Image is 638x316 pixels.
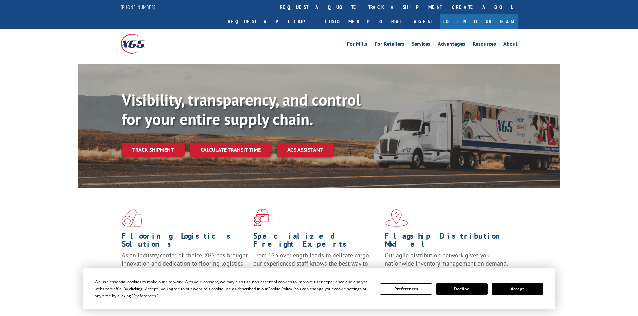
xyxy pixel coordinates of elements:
h1: Flooring Logistics Solutions [122,232,248,251]
span: Cookie Policy [268,286,292,292]
button: Decline [436,283,488,295]
span: Preferences [133,293,156,299]
span: As an industry carrier of choice, XGS has brought innovation and dedication to flooring logistics... [122,251,248,275]
div: We use essential cookies to make our site work. With your consent, we may also use non-essential ... [95,278,372,299]
a: For Retailers [375,41,404,49]
h1: Specialized Freight Experts [253,232,380,251]
span: Our agile distribution network gives you nationwide inventory management on demand. [385,251,508,267]
img: xgs-icon-focused-on-flooring-red [253,209,269,227]
h1: Flagship Distribution Model [385,232,511,251]
a: [PHONE_NUMBER] [121,4,155,10]
img: xgs-icon-total-supply-chain-intelligence-red [122,209,142,227]
a: Advantages [438,41,465,49]
img: xgs-icon-flagship-distribution-model-red [385,209,408,227]
a: Calculate transit time [190,143,271,157]
a: Resources [473,41,496,49]
a: Agent [407,14,440,29]
b: Visibility, transparency, and control for your entire supply chain. [122,89,361,129]
a: For Mills [347,41,367,49]
a: Join Our Team [440,14,518,29]
button: Accept [492,283,543,295]
a: About [503,41,518,49]
p: From 123 overlength loads to delicate cargo, our experienced staff knows the best way to move you... [253,251,380,281]
button: Preferences [380,283,432,295]
div: Cookie Consent Prompt [83,268,555,309]
a: XGS ASSISTANT [277,143,334,157]
a: Request a pickup [223,14,320,29]
a: Track shipment [122,143,185,157]
a: Customer Portal [320,14,407,29]
a: Services [412,41,430,49]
